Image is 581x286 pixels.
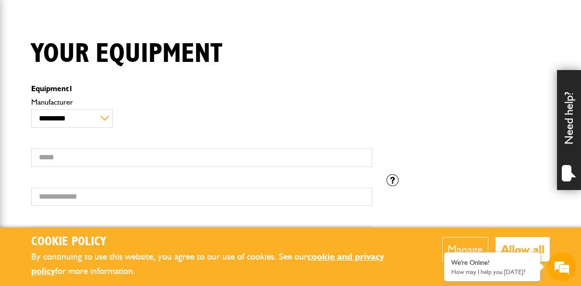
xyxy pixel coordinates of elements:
[451,259,533,267] div: We're Online!
[31,250,413,279] p: By continuing to use this website, you agree to our use of cookies. See our for more information.
[496,237,550,262] button: Allow all
[451,268,533,275] p: How may I help you today?
[442,237,488,262] button: Manage
[557,70,581,190] div: Need help?
[31,38,222,70] h1: Your equipment
[69,84,73,93] span: 1
[31,235,413,250] h2: Cookie Policy
[31,85,372,93] p: Equipment
[31,98,372,106] label: Manufacturer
